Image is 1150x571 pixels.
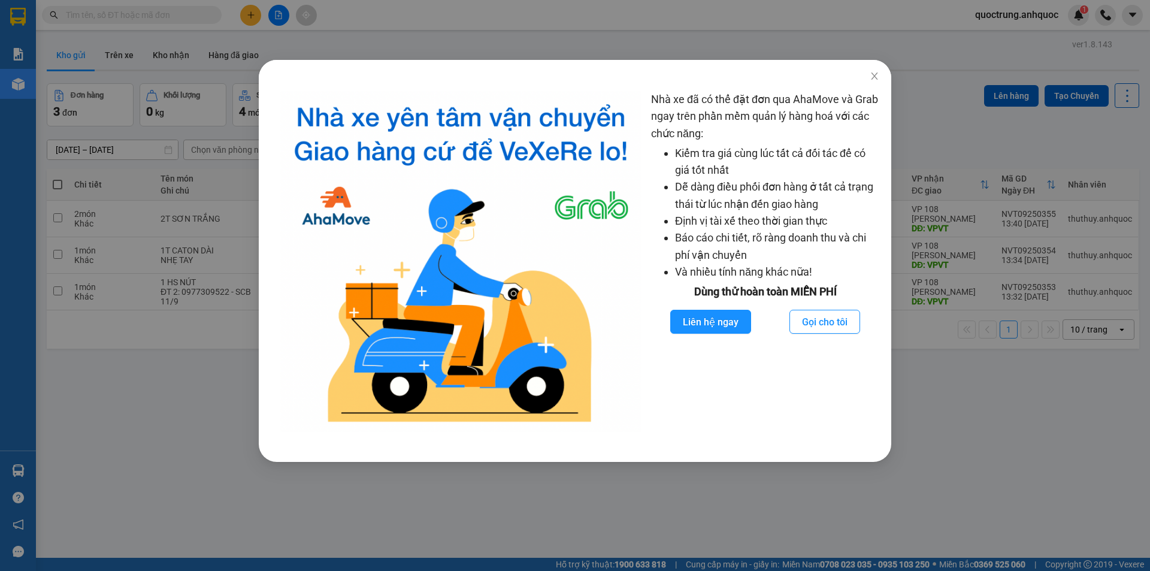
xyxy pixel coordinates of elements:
li: Định vị tài xế theo thời gian thực [675,213,879,229]
button: Close [858,60,891,93]
span: close [870,71,879,81]
span: Liên hệ ngay [683,315,739,330]
li: Và nhiều tính năng khác nữa! [675,264,879,280]
div: Dùng thử hoàn toàn MIỄN PHÍ [651,283,879,300]
button: Liên hệ ngay [670,310,751,334]
li: Kiểm tra giá cùng lúc tất cả đối tác để có giá tốt nhất [675,145,879,179]
li: Báo cáo chi tiết, rõ ràng doanh thu và chi phí vận chuyển [675,229,879,264]
span: Gọi cho tôi [802,315,848,330]
img: logo [280,91,641,432]
li: Dễ dàng điều phối đơn hàng ở tất cả trạng thái từ lúc nhận đến giao hàng [675,179,879,213]
div: Nhà xe đã có thể đặt đơn qua AhaMove và Grab ngay trên phần mềm quản lý hàng hoá với các chức năng: [651,91,879,432]
button: Gọi cho tôi [789,310,860,334]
